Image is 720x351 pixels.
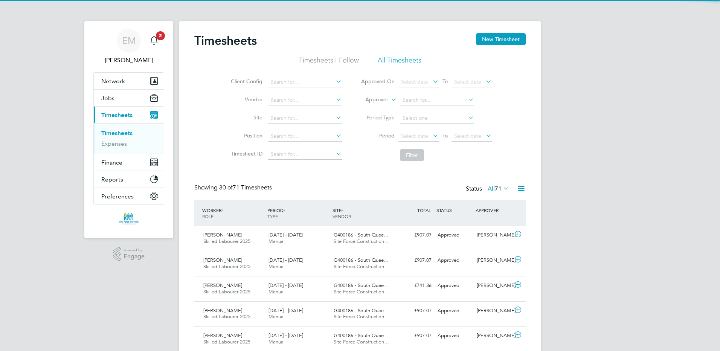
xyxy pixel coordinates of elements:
span: VENDOR [333,213,351,219]
div: £907.07 [395,330,435,342]
span: Skilled Labourer 2025 [203,288,250,295]
span: G400186 - South Quee… [334,332,389,339]
span: Manual [268,313,285,320]
span: EM [122,36,136,46]
div: WORKER [200,203,265,223]
label: Position [229,132,262,139]
div: [PERSON_NAME] [474,305,513,317]
span: To [440,76,450,86]
li: Timesheets I Follow [299,56,359,69]
div: [PERSON_NAME] [474,229,513,241]
span: Preferences [101,193,134,200]
div: PERIOD [265,203,331,223]
button: Preferences [94,188,164,204]
div: Timesheets [94,123,164,154]
button: Timesheets [94,107,164,123]
span: / [221,207,223,213]
a: 2 [146,29,162,53]
button: Network [94,73,164,89]
span: Manual [268,288,285,295]
a: Expenses [101,140,127,147]
span: Site Force Construction… [334,339,389,345]
span: 30 of [219,184,233,191]
span: G400186 - South Quee… [334,282,389,288]
span: [PERSON_NAME] [203,232,242,238]
nav: Main navigation [84,21,173,238]
span: [PERSON_NAME] [203,257,242,263]
div: Status [466,184,511,194]
label: Vendor [229,96,262,103]
span: Select date [401,78,428,85]
label: Approver [354,96,388,104]
span: [DATE] - [DATE] [268,332,303,339]
input: Search for... [400,95,474,105]
div: £741.36 [395,279,435,292]
div: APPROVER [474,203,513,217]
h2: Timesheets [194,33,257,48]
span: Skilled Labourer 2025 [203,238,250,244]
span: 71 [495,185,502,192]
span: Timesheets [101,111,133,119]
span: Manual [268,339,285,345]
a: Go to home page [93,212,164,224]
button: Finance [94,154,164,171]
label: Approved On [361,78,395,85]
span: Eliza McCallum [93,56,164,65]
label: All [488,185,509,192]
div: Showing [194,184,273,192]
div: Approved [435,305,474,317]
span: Site Force Construction… [334,288,389,295]
span: Site Force Construction… [334,313,389,320]
button: New Timesheet [476,33,526,45]
span: To [440,131,450,140]
img: siteforceservices-logo-retina.png [118,212,139,224]
span: Engage [124,253,145,260]
span: Reports [101,176,123,183]
input: Search for... [268,95,342,105]
span: [PERSON_NAME] [203,307,242,314]
a: Timesheets [101,130,133,137]
span: [DATE] - [DATE] [268,257,303,263]
span: Skilled Labourer 2025 [203,263,250,270]
button: Filter [400,149,424,161]
label: Client Config [229,78,262,85]
span: [PERSON_NAME] [203,282,242,288]
span: Network [101,78,125,85]
div: SITE [331,203,396,223]
div: Approved [435,254,474,267]
span: G400186 - South Quee… [334,257,389,263]
span: Jobs [101,95,114,102]
label: Site [229,114,262,121]
span: [PERSON_NAME] [203,332,242,339]
span: Manual [268,263,285,270]
div: £907.07 [395,305,435,317]
div: Approved [435,330,474,342]
div: [PERSON_NAME] [474,330,513,342]
div: Approved [435,229,474,241]
span: TOTAL [417,207,431,213]
a: EM[PERSON_NAME] [93,29,164,65]
span: G400186 - South Quee… [334,307,389,314]
div: [PERSON_NAME] [474,254,513,267]
span: G400186 - South Quee… [334,232,389,238]
a: Powered byEngage [113,247,145,261]
input: Select one [400,113,474,124]
span: Manual [268,238,285,244]
div: Approved [435,279,474,292]
span: Select date [454,78,481,85]
span: Skilled Labourer 2025 [203,339,250,345]
span: TYPE [267,213,278,219]
label: Period [361,132,395,139]
div: £907.07 [395,229,435,241]
span: Skilled Labourer 2025 [203,313,250,320]
div: £907.07 [395,254,435,267]
div: [PERSON_NAME] [474,279,513,292]
button: Reports [94,171,164,188]
span: [DATE] - [DATE] [268,232,303,238]
span: Site Force Construction… [334,238,389,244]
span: [DATE] - [DATE] [268,282,303,288]
label: Timesheet ID [229,150,262,157]
span: Finance [101,159,122,166]
span: 71 Timesheets [219,184,272,191]
input: Search for... [268,77,342,87]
